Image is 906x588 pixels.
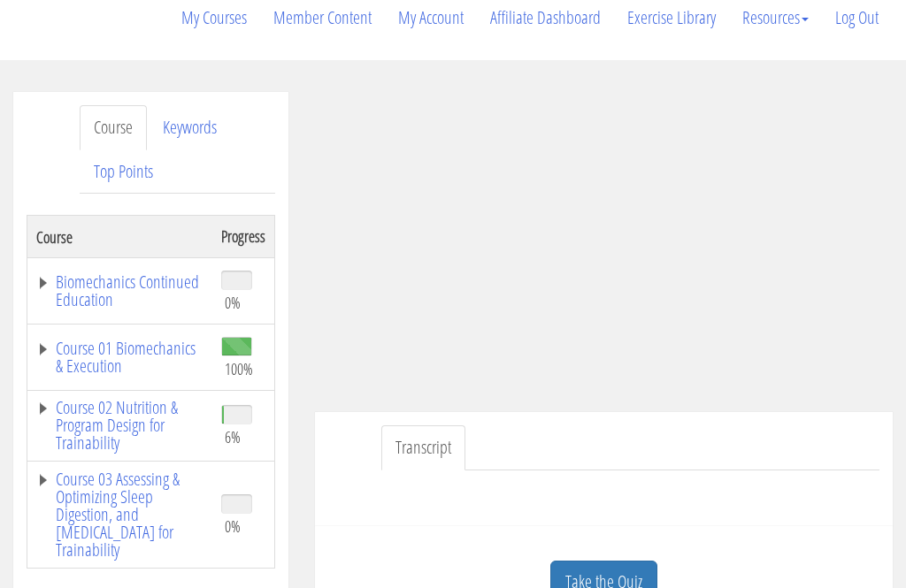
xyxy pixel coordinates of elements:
a: Course 02 Nutrition & Program Design for Trainability [36,399,203,452]
span: 100% [225,359,253,378]
span: 6% [225,427,241,447]
th: Progress [212,216,275,258]
th: Course [27,216,213,258]
span: 0% [225,293,241,312]
a: Biomechanics Continued Education [36,273,203,309]
a: Course 01 Biomechanics & Execution [36,340,203,375]
a: Transcript [381,425,465,470]
span: 0% [225,516,241,536]
a: Keywords [149,105,231,150]
a: Course [80,105,147,150]
a: Course 03 Assessing & Optimizing Sleep Digestion, and [MEDICAL_DATA] for Trainability [36,470,203,559]
a: Top Points [80,149,167,195]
